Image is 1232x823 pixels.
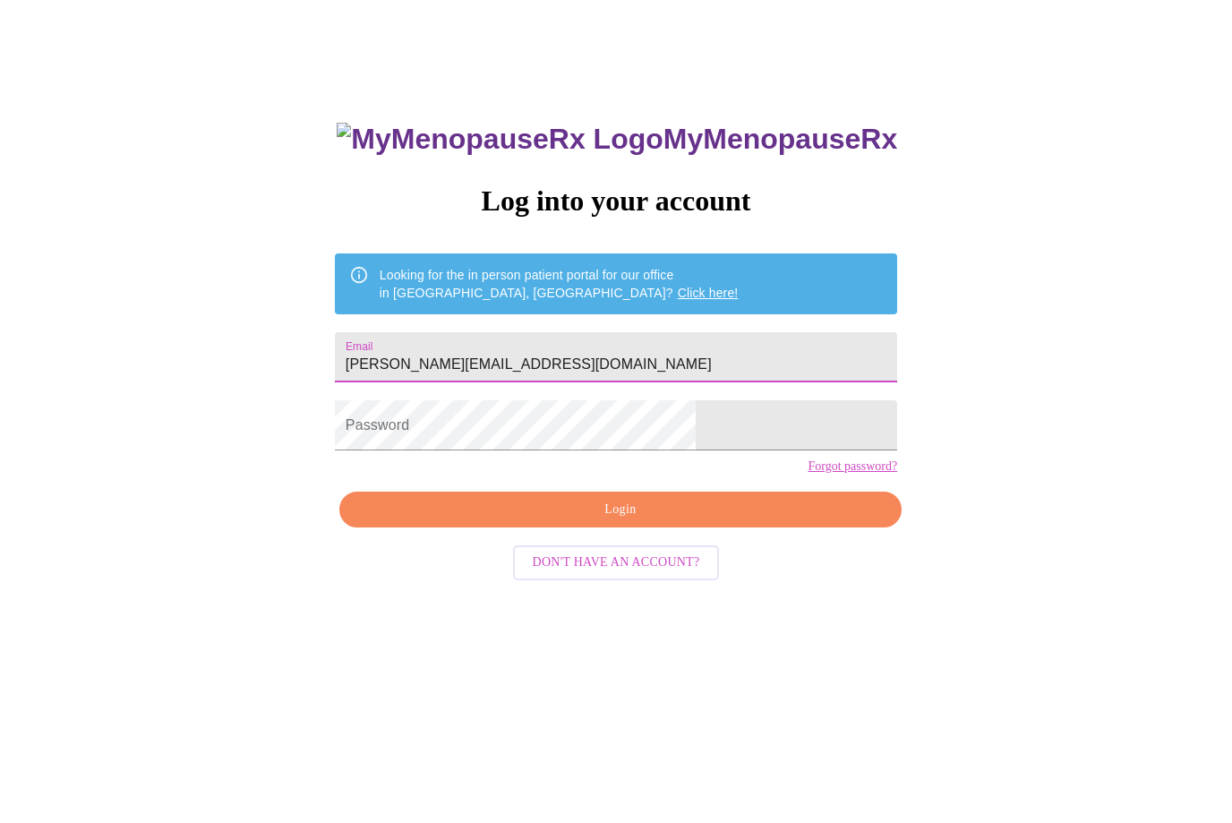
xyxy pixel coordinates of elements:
[513,546,720,581] button: Don't have an account?
[808,460,897,475] a: Forgot password?
[337,124,897,157] h3: MyMenopauseRx
[678,287,739,301] a: Click here!
[335,185,897,219] h3: Log into your account
[360,500,881,522] span: Login
[339,493,902,529] button: Login
[337,124,663,157] img: MyMenopauseRx Logo
[380,260,739,310] div: Looking for the in person patient portal for our office in [GEOGRAPHIC_DATA], [GEOGRAPHIC_DATA]?
[509,554,724,570] a: Don't have an account?
[533,553,700,575] span: Don't have an account?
